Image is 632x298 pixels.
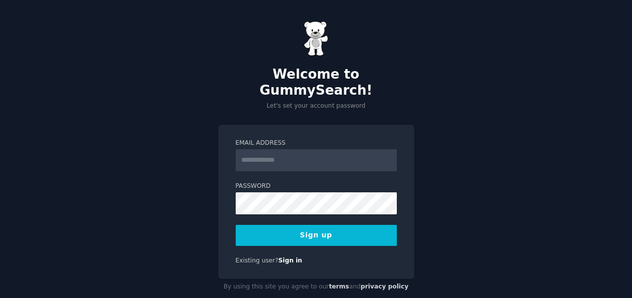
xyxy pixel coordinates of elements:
label: Email Address [236,139,397,148]
label: Password [236,182,397,191]
a: terms [329,283,349,290]
div: By using this site you agree to our and [218,279,414,295]
h2: Welcome to GummySearch! [218,67,414,98]
a: Sign in [278,257,302,264]
p: Let's set your account password [218,102,414,111]
button: Sign up [236,225,397,246]
span: Existing user? [236,257,279,264]
img: Gummy Bear [304,21,329,56]
a: privacy policy [361,283,409,290]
